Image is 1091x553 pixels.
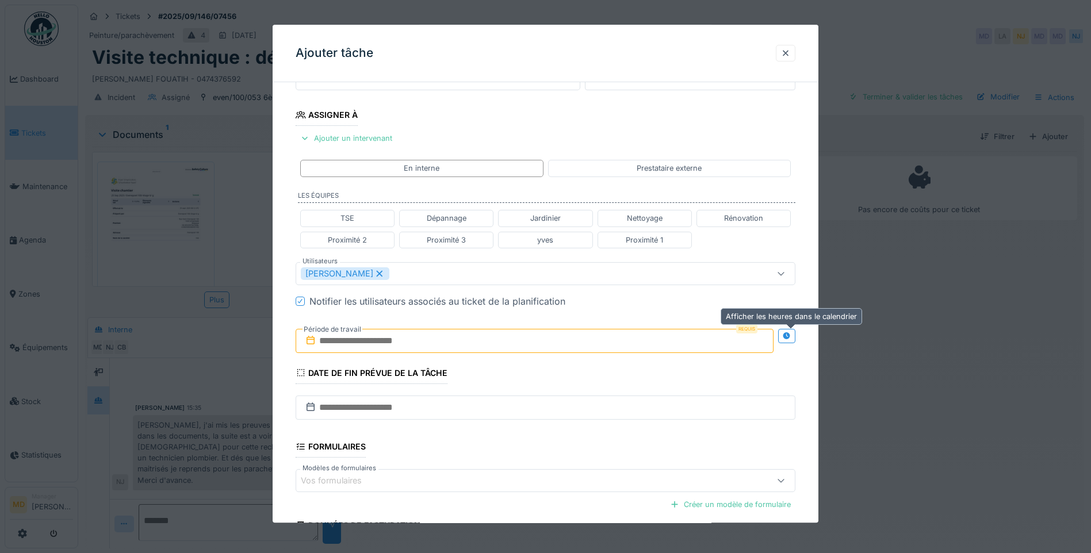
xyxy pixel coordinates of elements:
div: [PERSON_NAME] [301,267,389,280]
div: Créer un modèle de formulaire [665,497,795,512]
label: Utilisateurs [300,256,340,266]
div: Proximité 3 [427,235,466,245]
div: Formulaires [296,438,366,458]
h3: Ajouter tâche [296,46,373,60]
div: Requis [736,324,757,333]
div: Vos formulaires [301,474,378,487]
label: Modèles de formulaires [300,463,378,473]
div: Proximité 2 [328,235,367,245]
div: Données de facturation [296,517,420,536]
div: Prestataire externe [637,163,702,174]
div: Jardinier [530,213,561,224]
div: yves [537,235,553,245]
div: Date de fin prévue de la tâche [296,364,447,384]
div: Rénovation [724,213,763,224]
div: Nettoyage [627,213,663,224]
label: Période de travail [303,323,362,336]
div: Afficher les heures dans le calendrier [721,308,862,325]
div: TSE [340,213,354,224]
div: Assigner à [296,106,358,126]
div: Proximité 1 [626,235,663,245]
div: En interne [404,163,439,174]
label: Les équipes [298,191,795,203]
div: Dépannage [427,213,466,224]
div: Notifier les utilisateurs associés au ticket de la planification [309,294,565,308]
div: Ajouter un intervenant [296,130,397,146]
